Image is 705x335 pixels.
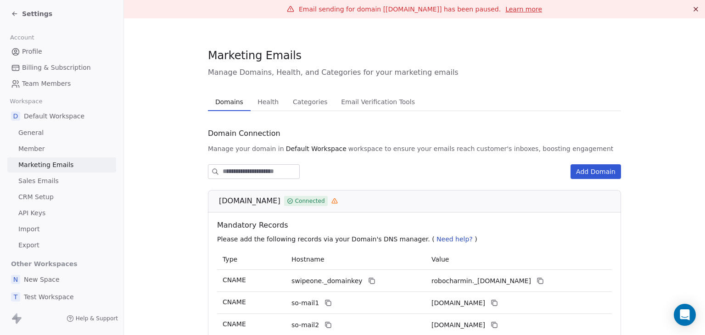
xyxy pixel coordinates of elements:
a: API Keys [7,206,116,221]
span: Domain Connection [208,128,280,139]
span: Connected [295,197,325,205]
span: Categories [289,95,331,108]
div: Open Intercom Messenger [674,304,696,326]
span: customer's inboxes, boosting engagement [476,144,613,153]
a: Team Members [7,76,116,91]
span: Email Verification Tools [337,95,419,108]
span: Import [18,224,39,234]
span: Manage Domains, Health, and Categories for your marketing emails [208,67,621,78]
span: Value [431,256,449,263]
span: Help & Support [76,315,118,322]
p: Please add the following records via your Domain's DNS manager. ( ) [217,234,615,244]
span: robocharmin1.swipeone.email [431,298,485,308]
a: Help & Support [67,315,118,322]
a: Marketing Emails [7,157,116,173]
span: robocharmin2.swipeone.email [431,320,485,330]
span: Sales Emails [18,176,59,186]
a: Profile [7,44,116,59]
span: Mandatory Records [217,220,615,231]
span: swipeone._domainkey [291,276,363,286]
a: Learn more [505,5,542,14]
span: Member [18,144,45,154]
a: General [7,125,116,140]
span: CNAME [223,298,246,306]
span: Email sending for domain [[DOMAIN_NAME]] has been paused. [299,6,501,13]
span: so-mail2 [291,320,319,330]
span: Profile [22,47,42,56]
button: Add Domain [571,164,621,179]
span: Account [6,31,38,45]
span: Other Workspaces [7,257,81,271]
span: Test Workspace [24,292,74,301]
a: Export [7,238,116,253]
a: Sales Emails [7,173,116,189]
span: Export [18,240,39,250]
span: Billing & Subscription [22,63,91,73]
span: Marketing Emails [18,160,73,170]
span: T [11,292,20,301]
span: CNAME [223,276,246,284]
span: N [11,275,20,284]
span: CNAME [223,320,246,328]
span: workspace to ensure your emails reach [348,144,475,153]
span: Hostname [291,256,325,263]
a: Import [7,222,116,237]
span: Manage your domain in [208,144,284,153]
span: API Keys [18,208,45,218]
span: Team Members [22,79,71,89]
p: Type [223,255,280,264]
span: Workspace [6,95,46,108]
a: Member [7,141,116,156]
span: Need help? [436,235,473,243]
span: [DOMAIN_NAME] [219,195,280,207]
span: Marketing Emails [208,49,302,62]
span: General [18,128,44,138]
a: CRM Setup [7,190,116,205]
span: Settings [22,9,52,18]
span: robocharmin._domainkey.swipeone.email [431,276,531,286]
span: Default Workspace [24,112,84,121]
span: D [11,112,20,121]
span: New Space [24,275,60,284]
span: Domains [212,95,247,108]
span: Default Workspace [286,144,347,153]
span: CRM Setup [18,192,54,202]
span: so-mail1 [291,298,319,308]
a: Settings [11,9,52,18]
span: Health [254,95,282,108]
a: Billing & Subscription [7,60,116,75]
